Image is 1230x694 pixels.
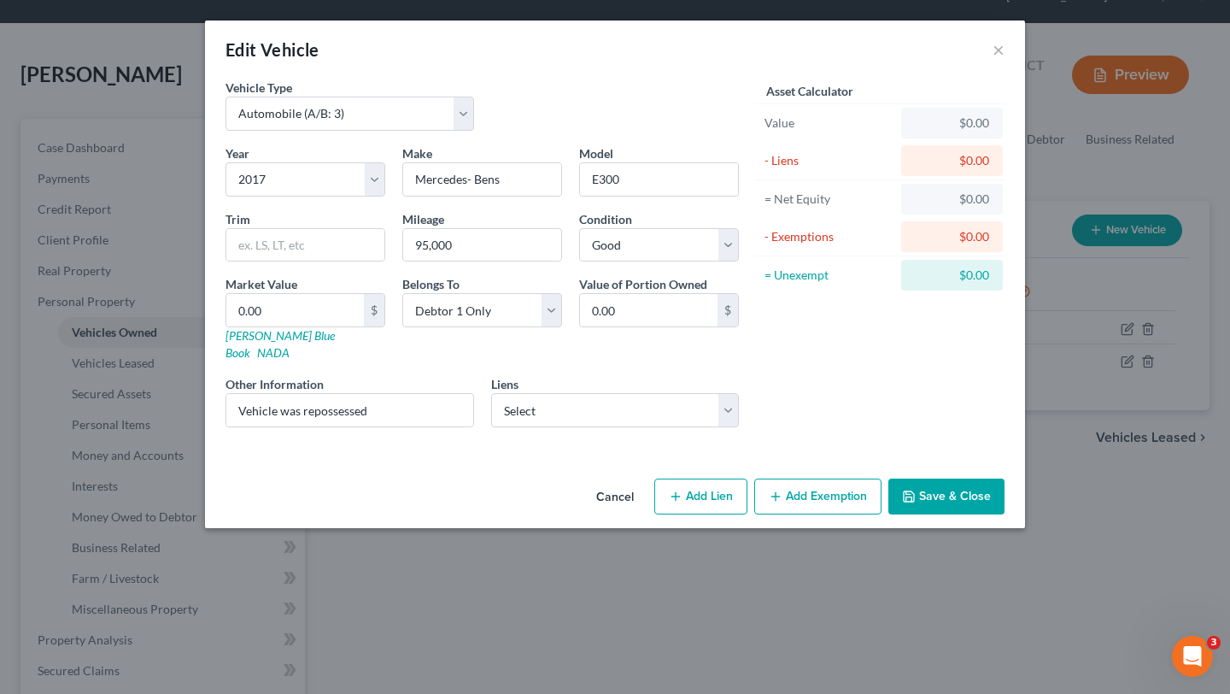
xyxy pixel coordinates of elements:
[225,375,324,393] label: Other Information
[225,79,292,97] label: Vehicle Type
[766,82,853,100] label: Asset Calculator
[225,275,297,293] label: Market Value
[579,210,632,228] label: Condition
[225,328,335,360] a: [PERSON_NAME] Blue Book
[226,294,364,326] input: 0.00
[226,229,384,262] input: ex. LS, LT, etc
[225,38,319,62] div: Edit Vehicle
[764,115,893,132] div: Value
[225,144,249,162] label: Year
[403,163,561,196] input: ex. Nissan
[764,228,893,245] div: - Exemptions
[764,267,893,284] div: = Unexempt
[579,144,613,162] label: Model
[764,191,893,208] div: = Net Equity
[1172,636,1213,677] iframe: Intercom live chat
[1207,636,1221,650] span: 3
[583,480,647,515] button: Cancel
[403,229,561,262] input: --
[491,375,518,393] label: Liens
[717,294,738,326] div: $
[888,479,1004,515] button: Save & Close
[364,294,384,326] div: $
[915,115,989,132] div: $0.00
[580,294,717,326] input: 0.00
[257,345,290,360] a: NADA
[225,210,250,228] label: Trim
[915,191,989,208] div: $0.00
[915,267,989,284] div: $0.00
[764,152,893,169] div: - Liens
[579,275,707,293] label: Value of Portion Owned
[580,163,738,196] input: ex. Altima
[654,479,747,515] button: Add Lien
[402,210,444,228] label: Mileage
[402,146,432,161] span: Make
[993,39,1004,60] button: ×
[402,277,460,291] span: Belongs To
[915,152,989,169] div: $0.00
[226,394,473,426] input: (optional)
[915,228,989,245] div: $0.00
[754,479,881,515] button: Add Exemption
